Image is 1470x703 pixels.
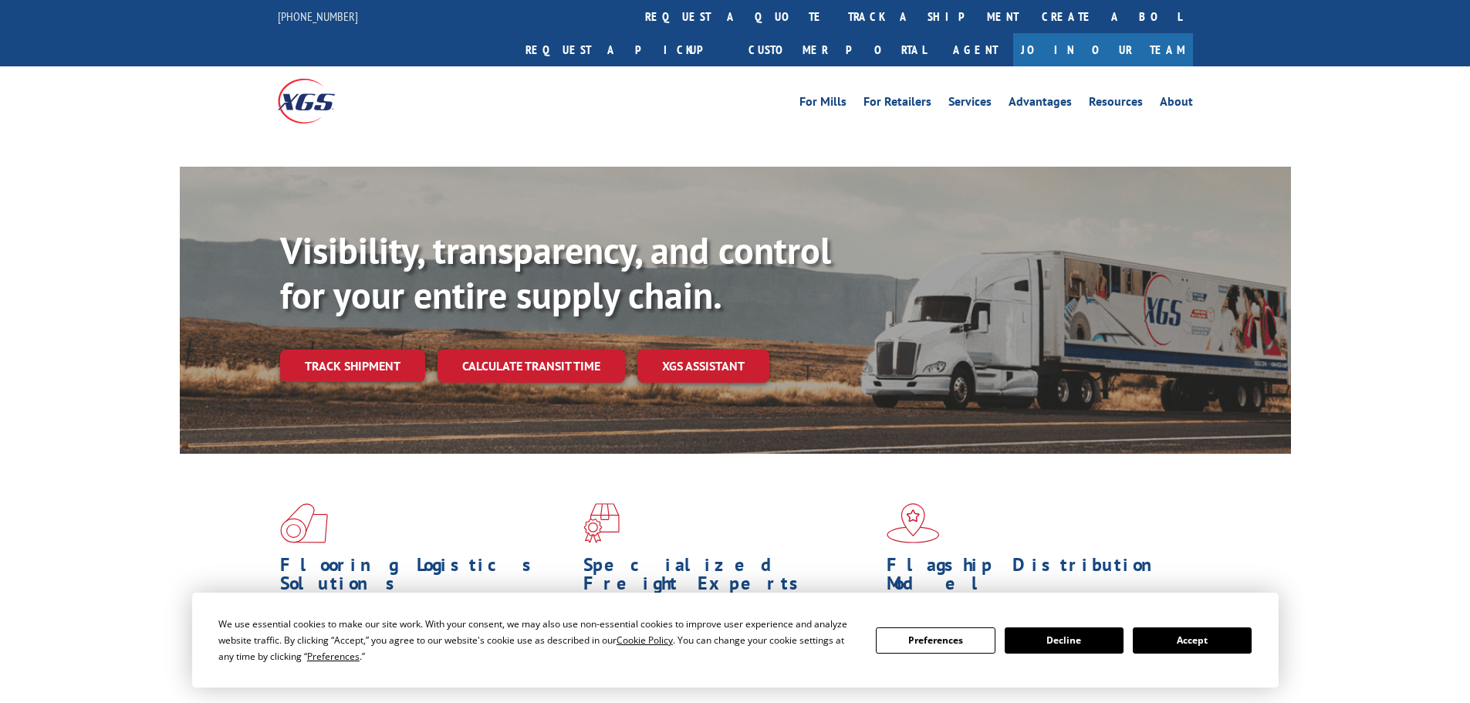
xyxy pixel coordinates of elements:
[583,503,620,543] img: xgs-icon-focused-on-flooring-red
[617,634,673,647] span: Cookie Policy
[948,96,992,113] a: Services
[280,503,328,543] img: xgs-icon-total-supply-chain-intelligence-red
[737,33,938,66] a: Customer Portal
[280,226,831,319] b: Visibility, transparency, and control for your entire supply chain.
[876,627,995,654] button: Preferences
[583,556,875,600] h1: Specialized Freight Experts
[637,350,769,383] a: XGS ASSISTANT
[863,96,931,113] a: For Retailers
[1013,33,1193,66] a: Join Our Team
[938,33,1013,66] a: Agent
[1160,96,1193,113] a: About
[1005,627,1124,654] button: Decline
[887,556,1178,600] h1: Flagship Distribution Model
[1009,96,1072,113] a: Advantages
[514,33,737,66] a: Request a pickup
[278,8,358,24] a: [PHONE_NUMBER]
[1089,96,1143,113] a: Resources
[192,593,1279,688] div: Cookie Consent Prompt
[280,350,425,382] a: Track shipment
[799,96,847,113] a: For Mills
[887,503,940,543] img: xgs-icon-flagship-distribution-model-red
[307,650,360,663] span: Preferences
[438,350,625,383] a: Calculate transit time
[1133,627,1252,654] button: Accept
[218,616,857,664] div: We use essential cookies to make our site work. With your consent, we may also use non-essential ...
[280,556,572,600] h1: Flooring Logistics Solutions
